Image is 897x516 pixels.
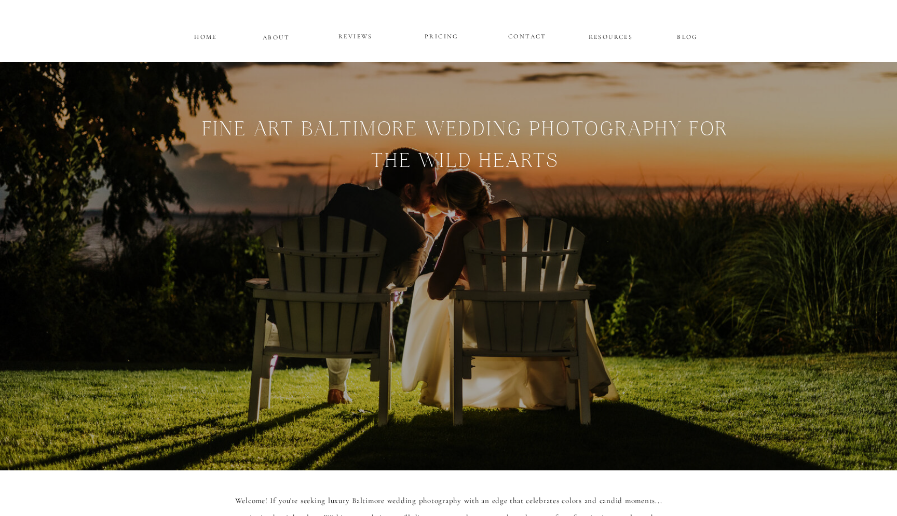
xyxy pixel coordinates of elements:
[664,31,711,40] a: BLOG
[508,31,546,39] a: CONTACT
[411,31,473,43] a: PRICING
[324,31,387,43] a: REVIEWS
[86,116,844,238] h1: Fine Art Baltimore WEDDING pHOTOGRAPHY FOR THE WILD HEARTs
[263,32,290,40] a: ABOUT
[193,31,219,40] a: HOME
[587,31,634,40] a: RESOURCES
